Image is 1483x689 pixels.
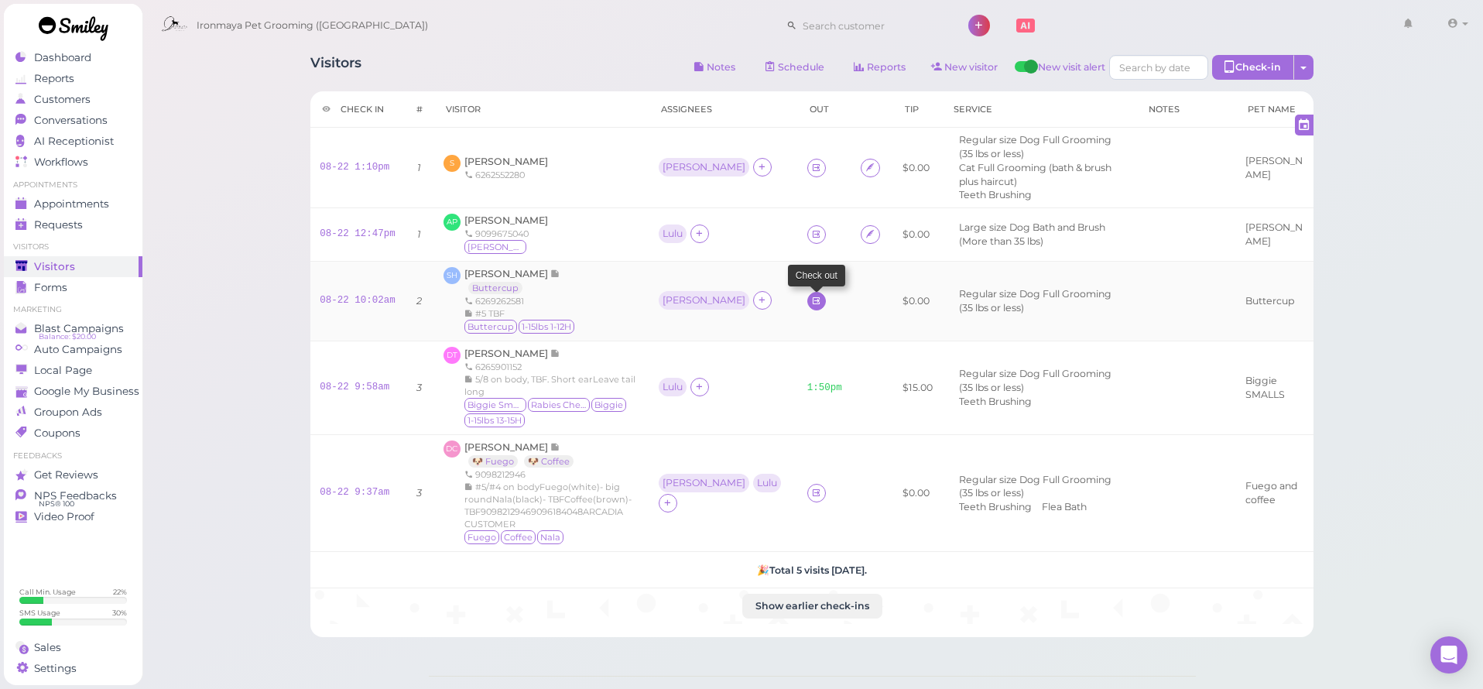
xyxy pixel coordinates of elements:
th: Out [798,91,851,128]
span: Buttercup [464,320,517,334]
div: Biggie SMALLS [1245,374,1305,402]
a: 1:50pm [807,382,842,393]
span: NPS® 100 [39,498,74,510]
a: Video Proof [4,506,142,527]
a: [PERSON_NAME] [464,156,548,167]
a: Dashboard [4,47,142,68]
span: AP [444,214,461,231]
span: Note [550,441,560,453]
a: [PERSON_NAME] [464,214,548,226]
li: Flea Bath [1038,500,1091,514]
div: Lulu [659,378,690,398]
td: $0.00 [893,435,942,552]
a: Google My Business [4,381,142,402]
a: Conversations [4,110,142,131]
li: Appointments [4,180,142,190]
div: Call Min. Usage [19,587,76,597]
span: Note [550,348,560,359]
li: Regular size Dog Full Grooming (35 lbs or less) [955,367,1128,395]
span: Settings [34,662,77,675]
span: Get Reviews [34,468,98,482]
div: Lulu [663,228,683,239]
a: 08-22 12:47pm [320,228,396,239]
li: Regular size Dog Full Grooming (35 lbs or less) [955,133,1128,161]
span: 5/8 on body, TBF. Short earLeave tail long [464,374,635,397]
span: Blast Campaigns [34,322,124,335]
div: Pet Name [1248,103,1303,115]
div: 9098212946 [464,468,640,481]
th: Notes [1137,91,1236,128]
a: Auto Campaigns [4,339,142,360]
a: Forms [4,277,142,298]
span: AI Receptionist [34,135,114,148]
a: Appointments [4,194,142,214]
div: Check-in [1212,55,1294,80]
a: Requests [4,214,142,235]
th: Assignees [649,91,798,128]
a: Visitors [4,256,142,277]
a: Groupon Ads [4,402,142,423]
td: $15.00 [893,341,942,435]
span: Forms [34,281,67,294]
input: Search by date [1109,55,1208,80]
li: Feedbacks [4,451,142,461]
div: SMS Usage [19,608,60,618]
span: Ironmaya Pet Grooming ([GEOGRAPHIC_DATA]) [197,4,428,47]
input: Search customer [797,13,947,38]
a: Schedule [752,55,837,80]
span: Nala [537,530,563,544]
div: Lulu [757,478,777,488]
th: Service [942,91,1137,128]
span: S [444,155,461,172]
li: Large size Dog Bath and Brush (More than 35 lbs) [955,221,1128,249]
div: Fuego and coffee [1245,479,1305,507]
span: Sales [34,641,61,654]
div: [PERSON_NAME] Lulu [659,474,785,494]
a: 08-22 9:37am [320,487,389,498]
li: Teeth Brushing [955,500,1036,514]
a: Reports [4,68,142,89]
button: Show earlier check-ins [742,594,882,619]
li: Regular size Dog Full Grooming (35 lbs or less) [955,473,1128,501]
i: 2 [416,295,422,307]
div: [PERSON_NAME] [663,478,745,488]
th: Visitor [434,91,649,128]
div: [PERSON_NAME] [1245,154,1305,182]
div: Lulu [659,225,690,245]
a: [PERSON_NAME] 🐶 Fuego 🐶 Coffee [464,441,581,467]
a: 08-22 10:02am [320,295,396,306]
i: 3 [416,487,422,499]
li: Visitors [4,242,142,252]
span: Coupons [34,427,80,440]
span: DT [444,347,461,364]
a: NPS Feedbacks NPS® 100 [4,485,142,506]
li: Regular size Dog Full Grooming (35 lbs or less) [955,287,1128,315]
a: [PERSON_NAME] Buttercup [464,268,560,293]
span: Dashboard [34,51,91,64]
a: [PERSON_NAME] [464,348,560,359]
span: 1-15lbs 1-12H [519,320,574,334]
div: 6269262581 [464,295,576,307]
span: #5 TBF [475,308,505,319]
div: Open Intercom Messenger [1430,636,1468,674]
a: 08-22 1:10pm [320,162,389,173]
span: New visit alert [1038,60,1105,84]
div: 30 % [112,608,127,618]
a: Sales [4,637,142,658]
a: Customers [4,89,142,110]
span: Conversations [34,114,108,127]
span: Auto Campaigns [34,343,122,356]
span: Note [550,268,560,279]
a: Local Page [4,360,142,381]
span: Lucy [464,240,526,254]
span: #5/#4 on bodyFuego(white)- big roundNala(black)- TBFCoffee(brown)- TBF90982129469096184048ARCADIA... [464,482,632,530]
li: Teeth Brushing [955,188,1036,202]
span: 1-15lbs 13-15H [464,413,525,427]
i: 1 [417,228,421,240]
div: 22 % [113,587,127,597]
a: Settings [4,658,142,679]
span: Requests [34,218,83,231]
li: Marketing [4,304,142,315]
div: [PERSON_NAME] [659,158,753,178]
a: Reports [841,55,919,80]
